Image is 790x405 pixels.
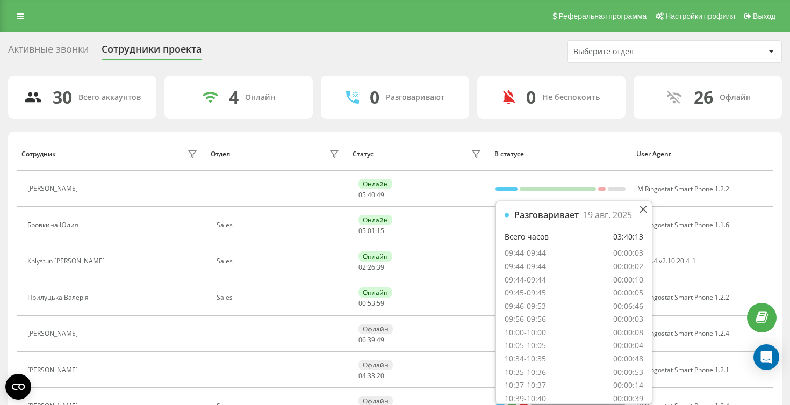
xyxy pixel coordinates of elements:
[694,87,713,107] div: 26
[505,274,546,285] div: 09:44-09:44
[358,360,393,370] div: Офлайн
[353,150,374,158] div: Статус
[637,329,729,338] span: W Ringostat Smart Phone 1.2.4
[21,150,56,158] div: Сотрудник
[27,257,107,265] div: Khlystun [PERSON_NAME]
[358,263,366,272] span: 02
[358,324,393,334] div: Офлайн
[613,288,643,298] div: 00:00:05
[514,210,579,220] div: Разговаривает
[613,232,643,242] div: 03:40:13
[377,226,384,235] span: 15
[245,93,275,102] div: Онлайн
[505,341,546,351] div: 10:05-10:05
[505,262,546,272] div: 09:44-09:44
[613,341,643,351] div: 00:00:04
[358,226,366,235] span: 05
[78,93,141,102] div: Всего аккаунтов
[358,227,384,235] div: : :
[637,365,729,374] span: W Ringostat Smart Phone 1.2.1
[505,393,546,403] div: 10:39-10:40
[27,366,81,374] div: [PERSON_NAME]
[505,380,546,390] div: 10:37-10:37
[613,274,643,285] div: 00:00:10
[217,221,342,229] div: Sales
[505,248,546,258] div: 09:44-09:44
[753,12,775,20] span: Выход
[613,367,643,377] div: 00:00:53
[102,44,202,60] div: Сотрудники проекта
[217,257,342,265] div: Sales
[358,251,392,262] div: Онлайн
[358,287,392,298] div: Онлайн
[613,380,643,390] div: 00:00:14
[636,150,768,158] div: User Agent
[505,367,546,377] div: 10:35-10:36
[5,374,31,400] button: Open CMP widget
[368,371,375,380] span: 33
[358,264,384,271] div: : :
[368,226,375,235] span: 01
[8,44,89,60] div: Активные звонки
[573,47,702,56] div: Выберите отдел
[637,220,729,229] span: W Ringostat Smart Phone 1.1.6
[358,191,384,199] div: : :
[613,262,643,272] div: 00:00:02
[368,190,375,199] span: 40
[637,293,729,302] span: W Ringostat Smart Phone 1.2.2
[386,93,444,102] div: Разговаривают
[753,344,779,370] div: Open Intercom Messenger
[229,87,239,107] div: 4
[665,12,735,20] span: Настройки профиля
[27,330,81,337] div: [PERSON_NAME]
[368,263,375,272] span: 26
[558,12,647,20] span: Реферальная программа
[27,221,81,229] div: Бровкина Юлия
[377,263,384,272] span: 39
[370,87,379,107] div: 0
[613,393,643,403] div: 00:00:39
[377,299,384,308] span: 59
[211,150,230,158] div: Отдел
[613,301,643,311] div: 00:06:46
[27,294,91,301] div: Прилуцька Валерія
[358,190,366,199] span: 05
[505,232,549,242] div: Всего часов
[637,256,696,265] span: Z 5.6.4 v2.10.20.4_1
[505,301,546,311] div: 09:46-09:53
[358,215,392,225] div: Онлайн
[613,354,643,364] div: 00:00:48
[494,150,626,158] div: В статусе
[358,335,366,344] span: 06
[505,314,546,324] div: 09:56-09:56
[613,327,643,337] div: 00:00:08
[358,371,366,380] span: 04
[377,335,384,344] span: 49
[377,371,384,380] span: 20
[358,179,392,189] div: Онлайн
[505,327,546,337] div: 10:00-10:00
[358,372,384,380] div: : :
[505,288,546,298] div: 09:45-09:45
[53,87,72,107] div: 30
[358,300,384,307] div: : :
[613,248,643,258] div: 00:00:03
[542,93,600,102] div: Не беспокоить
[526,87,536,107] div: 0
[368,299,375,308] span: 53
[368,335,375,344] span: 39
[613,314,643,324] div: 00:00:03
[583,210,632,220] div: 19 авг. 2025
[217,294,342,301] div: Sales
[27,185,81,192] div: [PERSON_NAME]
[637,184,729,193] span: M Ringostat Smart Phone 1.2.2
[505,354,546,364] div: 10:34-10:35
[358,299,366,308] span: 00
[377,190,384,199] span: 49
[720,93,751,102] div: Офлайн
[358,336,384,344] div: : :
